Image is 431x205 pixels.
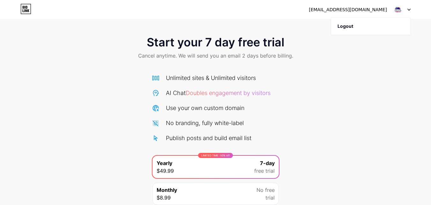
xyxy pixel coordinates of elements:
[147,36,284,49] span: Start your 7 day free trial
[331,18,410,35] li: Logout
[265,194,275,201] span: trial
[166,74,256,82] div: Unlimited sites & Unlimited visitors
[309,6,387,13] div: [EMAIL_ADDRESS][DOMAIN_NAME]
[186,90,271,96] span: Doubles engagement by visitors
[256,186,275,194] span: No free
[198,153,233,158] div: LIMITED TIME : 50% off
[166,119,244,127] div: No branding, fully white-label
[254,167,275,175] span: free trial
[157,167,174,175] span: $49.99
[166,104,244,112] div: Use your own custom domain
[157,194,171,201] span: $8.99
[260,159,275,167] span: 7-day
[166,134,251,142] div: Publish posts and build email list
[392,4,404,16] img: galaxymoversregina
[166,89,271,97] div: AI Chat
[138,52,293,59] span: Cancel anytime. We will send you an email 2 days before billing.
[157,186,177,194] span: Monthly
[157,159,172,167] span: Yearly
